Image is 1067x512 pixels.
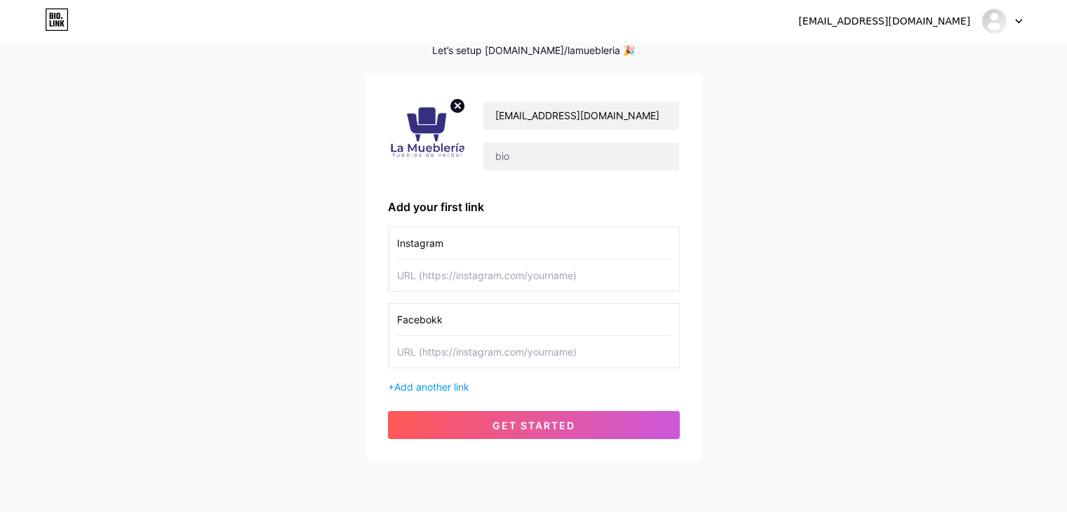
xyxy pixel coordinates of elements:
input: URL (https://instagram.com/yourname) [397,260,671,291]
div: + [388,379,680,394]
input: bio [483,142,678,170]
img: profile pic [388,95,467,176]
span: get started [492,419,575,431]
div: Add your first link [388,198,680,215]
input: URL (https://instagram.com/yourname) [397,336,671,368]
span: Add another link [394,381,469,393]
img: lamuebleria [981,8,1007,34]
input: Your name [483,102,678,130]
div: [EMAIL_ADDRESS][DOMAIN_NAME] [798,14,970,29]
input: Link name (My Instagram) [397,227,671,259]
input: Link name (My Instagram) [397,304,671,335]
button: get started [388,411,680,439]
div: Let’s setup [DOMAIN_NAME]/lamuebleria 🎉 [365,45,702,56]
